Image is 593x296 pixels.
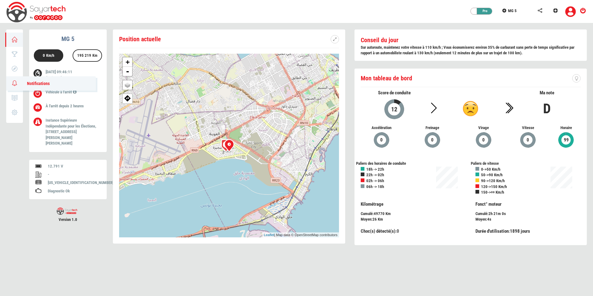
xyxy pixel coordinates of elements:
span: 2h 21m 0s [488,211,506,216]
span: Km [386,211,391,216]
div: Paliers de vitesse [471,161,586,167]
b: 90->120 Km/h [481,178,505,183]
img: d.png [463,101,478,116]
div: 12.791 V [48,164,100,169]
span: 4s [487,217,491,222]
div: 195 219 [74,50,100,62]
a: Zoom out [123,67,132,76]
p: Véhicule à l'arrêt [46,89,97,95]
label: depuis une heure [46,75,68,80]
span: Mon tableau de bord [361,74,412,82]
a: Leaflet [264,233,274,237]
div: Diagnostic Ok [48,188,100,194]
div: : [356,201,471,222]
span: 0 [482,137,485,144]
div: [US_VEHICLE_IDENTIFICATION_NUMBER] [48,180,100,186]
div: Pro [474,8,493,14]
span: 0 [380,137,383,144]
a: Layers [123,80,132,90]
div: | Map data © OpenStreetMap contributors [262,232,339,238]
b: 50->90 Km/h [481,173,502,177]
b: 0->50 Km/h [481,167,500,172]
b: Conseil du jour [361,36,399,44]
div: : [475,228,581,235]
span: MG 5 [508,8,517,13]
span: 12 [391,105,398,113]
b: 150->++ Km/h [481,190,504,195]
div: : [475,217,581,222]
img: sayartech-logo.png [57,208,77,215]
span: Score de conduite [378,90,411,96]
span: Freinage [412,125,453,131]
div: : [471,201,586,222]
span: Cumulé [361,211,372,216]
div: : [361,217,466,222]
span: Version 1.0 [29,217,107,223]
b: MG 5 [61,35,74,43]
div: - [48,172,100,177]
span: Vitesse [514,125,542,131]
span: depuis 2 heures [59,104,84,108]
span: Virage [462,125,504,131]
div: : [361,228,466,235]
b: 22h -> 02h [366,173,384,177]
b: 18h -> 22h [366,167,384,172]
p: [DATE] 09:46:11 [46,69,97,82]
span: Moyen [361,217,371,222]
label: Km [92,53,97,58]
div: 0 [40,50,57,62]
span: Ma note [540,90,554,96]
b: Sur autoroute, maintenez votre vitesse à 110 km/h ; Vous économiserez environ 35% de carburant sa... [361,45,574,56]
span: Choc(s) détecté(s) [361,228,395,234]
span: Moyen [475,217,486,222]
span: 99 [564,137,569,144]
p: Instance Supérieure Indépendante pour les Élections, [STREET_ADDRESS][PERSON_NAME][PERSON_NAME] [46,118,97,146]
p: Fonct° moteur [475,201,581,208]
span: Position actuelle [119,35,161,43]
span: Horaire [552,125,581,131]
a: Zoom in [123,57,132,67]
b: 02h -> 06h [366,178,384,183]
span: À l'arrêt [46,104,58,108]
img: person.png [217,136,235,155]
span: Cumulé [475,211,487,216]
span: 26 [372,217,377,222]
b: 06h -> 18h [366,184,384,189]
span: Notifications [21,81,50,86]
span: Afficher ma position sur google map [123,94,132,101]
label: Km/h [46,53,54,58]
span: 0 [397,228,399,234]
span: 0 [526,137,529,144]
span: 0 [431,137,434,144]
p: Kilométrage [361,201,466,208]
img: directions.png [124,95,131,101]
span: Accélération [361,125,402,131]
span: Km [378,217,383,222]
div: Paliers des horaires de conduite [356,161,471,167]
a: Notifications [6,76,96,91]
span: 1898 jours [510,228,530,234]
b: 120->150 Km/h [481,184,507,189]
span: 49770 [374,211,385,216]
b: D [543,101,551,117]
span: Durée d'utilisation [475,228,509,234]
